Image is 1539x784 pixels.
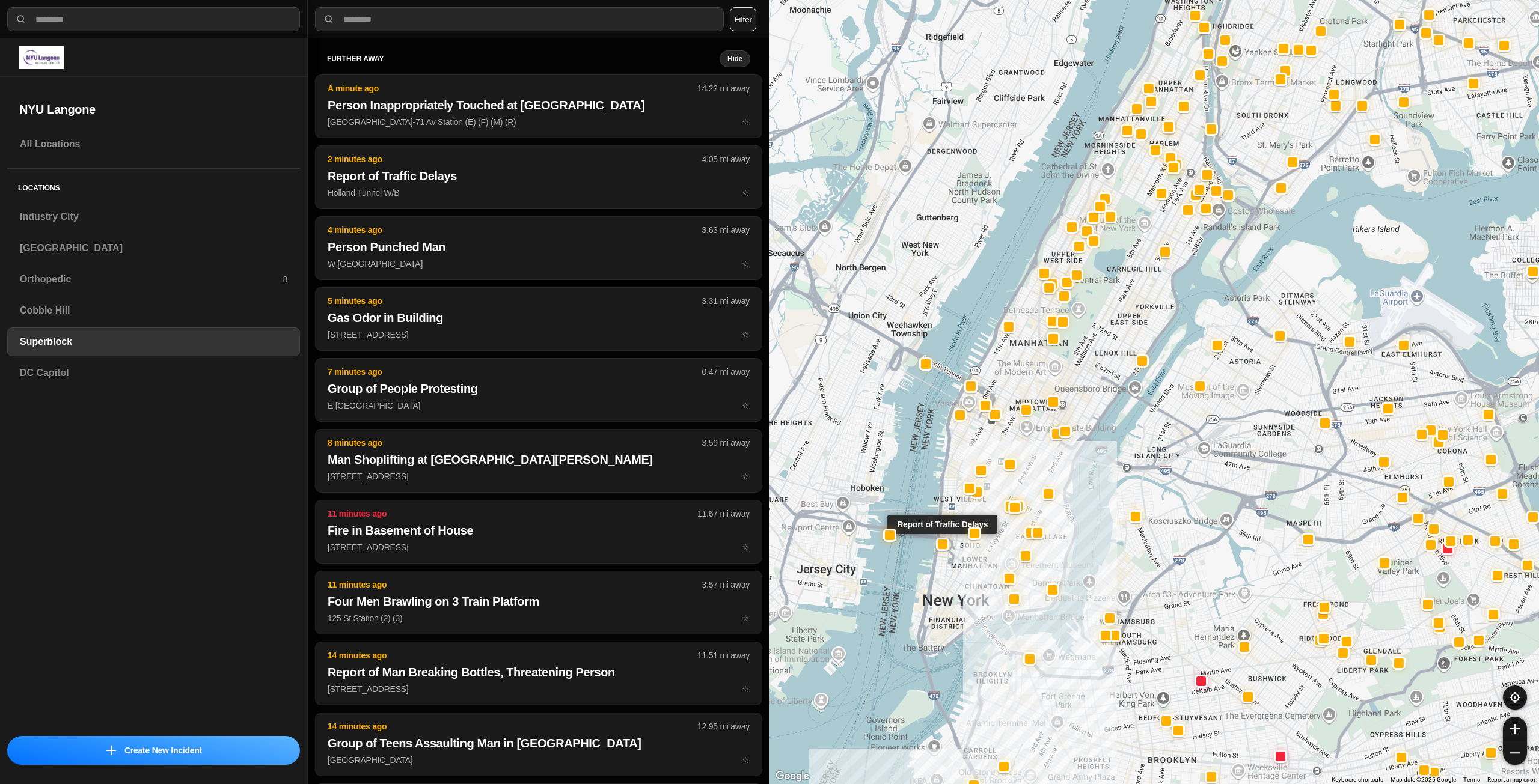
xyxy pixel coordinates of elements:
p: 11.51 mi away [697,649,750,661]
p: 3.57 mi away [702,579,750,591]
p: 14.22 mi away [697,82,750,94]
a: 8 minutes ago3.59 mi awayMan Shoplifting at [GEOGRAPHIC_DATA][PERSON_NAME][STREET_ADDRESS]star [315,471,762,481]
p: W [GEOGRAPHIC_DATA] [328,258,750,270]
h5: further away [327,54,720,64]
span: star [742,613,750,623]
a: 2 minutes ago4.05 mi awayReport of Traffic DelaysHolland Tunnel W/Bstar [315,187,762,198]
button: Filter [730,7,756,31]
span: star [742,684,750,694]
p: 8 [283,273,287,285]
h5: Locations [7,169,300,202]
h2: Gas Odor in Building [328,309,750,326]
a: Superblock [7,327,300,356]
a: 7 minutes ago0.47 mi awayGroup of People ProtestingE [GEOGRAPHIC_DATA]star [315,400,762,410]
a: 4 minutes ago3.63 mi awayPerson Punched ManW [GEOGRAPHIC_DATA]star [315,258,762,269]
p: [STREET_ADDRESS] [328,470,750,482]
button: 11 minutes ago11.67 mi awayFire in Basement of House[STREET_ADDRESS]star [315,500,762,564]
p: 8 minutes ago [328,437,702,449]
a: 14 minutes ago12.95 mi awayGroup of Teens Assaulting Man in [GEOGRAPHIC_DATA][GEOGRAPHIC_DATA]star [315,755,762,765]
p: 14 minutes ago [328,649,697,661]
a: Open this area in Google Maps (opens a new window) [773,768,812,784]
a: [GEOGRAPHIC_DATA] [7,234,300,263]
a: DC Capitol [7,359,300,387]
img: logo [19,46,64,69]
span: Map data ©2025 Google [1391,776,1456,783]
p: 11 minutes ago [328,508,697,520]
button: recenter [1503,685,1527,710]
p: [STREET_ADDRESS] [328,329,750,341]
button: 2 minutes ago4.05 mi awayReport of Traffic DelaysHolland Tunnel W/Bstar [315,145,762,209]
a: 5 minutes ago3.31 mi awayGas Odor in Building[STREET_ADDRESS]star [315,329,762,339]
a: Orthopedic8 [7,265,300,294]
h3: DC Capitol [20,366,287,380]
img: zoom-in [1510,724,1520,734]
a: 14 minutes ago11.51 mi awayReport of Man Breaking Bottles, Threatening Person[STREET_ADDRESS]star [315,684,762,694]
span: star [742,330,750,339]
h2: Man Shoplifting at [GEOGRAPHIC_DATA][PERSON_NAME] [328,451,750,468]
p: 12.95 mi away [697,720,750,732]
span: star [742,755,750,765]
p: 11 minutes ago [328,579,702,591]
h3: Superblock [20,335,287,349]
button: 4 minutes ago3.63 mi awayPerson Punched ManW [GEOGRAPHIC_DATA]star [315,216,762,280]
p: A minute ago [328,82,697,94]
a: Industry City [7,202,300,231]
button: Hide [720,50,750,67]
p: 125 St Station (2) (3) [328,612,750,624]
img: recenter [1510,692,1520,703]
p: [GEOGRAPHIC_DATA] [328,754,750,766]
p: 14 minutes ago [328,720,697,732]
button: zoom-out [1503,741,1527,765]
h2: Report of Traffic Delays [328,168,750,184]
span: star [742,188,750,198]
img: Google [773,768,812,784]
small: Hide [727,54,742,64]
img: zoom-out [1510,748,1520,758]
h3: [GEOGRAPHIC_DATA] [20,241,287,255]
button: zoom-in [1503,717,1527,741]
p: 0.47 mi away [702,366,750,378]
p: 4.05 mi away [702,153,750,165]
div: Report of Traffic Delays [887,515,997,534]
h2: Fire in Basement of House [328,522,750,539]
a: Report a map error [1487,776,1535,783]
p: 3.31 mi away [702,295,750,307]
button: Keyboard shortcuts [1332,776,1383,784]
span: star [742,472,750,481]
img: icon [106,746,116,755]
span: star [742,117,750,127]
h2: Group of Teens Assaulting Man in [GEOGRAPHIC_DATA] [328,735,750,752]
button: iconCreate New Incident [7,736,300,765]
img: search [15,13,27,25]
p: 3.63 mi away [702,224,750,236]
button: 7 minutes ago0.47 mi awayGroup of People ProtestingE [GEOGRAPHIC_DATA]star [315,358,762,422]
a: Terms (opens in new tab) [1463,776,1480,783]
button: 5 minutes ago3.31 mi awayGas Odor in Building[STREET_ADDRESS]star [315,287,762,351]
img: search [323,13,335,25]
h2: Report of Man Breaking Bottles, Threatening Person [328,664,750,681]
h2: Person Inappropriately Touched at [GEOGRAPHIC_DATA] [328,97,750,114]
button: 14 minutes ago11.51 mi awayReport of Man Breaking Bottles, Threatening Person[STREET_ADDRESS]star [315,642,762,705]
a: 11 minutes ago3.57 mi awayFour Men Brawling on 3 Train Platform125 St Station (2) (3)star [315,613,762,623]
h3: Orthopedic [20,272,283,287]
p: 11.67 mi away [697,508,750,520]
h3: Industry City [20,210,287,224]
p: Create New Incident [124,744,202,756]
a: A minute ago14.22 mi awayPerson Inappropriately Touched at [GEOGRAPHIC_DATA][GEOGRAPHIC_DATA]-71 ... [315,117,762,127]
a: 11 minutes ago11.67 mi awayFire in Basement of House[STREET_ADDRESS]star [315,542,762,552]
button: 11 minutes ago3.57 mi awayFour Men Brawling on 3 Train Platform125 St Station (2) (3)star [315,571,762,634]
a: All Locations [7,130,300,159]
p: Holland Tunnel W/B [328,187,750,199]
button: A minute ago14.22 mi awayPerson Inappropriately Touched at [GEOGRAPHIC_DATA][GEOGRAPHIC_DATA]-71 ... [315,74,762,138]
span: star [742,259,750,269]
p: 3.59 mi away [702,437,750,449]
h3: All Locations [20,137,287,151]
p: [GEOGRAPHIC_DATA]-71 Av Station (E) (F) (M) (R) [328,116,750,128]
button: Report of Traffic Delays [936,538,949,551]
p: 4 minutes ago [328,224,702,236]
p: E [GEOGRAPHIC_DATA] [328,400,750,412]
p: 5 minutes ago [328,295,702,307]
p: 7 minutes ago [328,366,702,378]
button: 8 minutes ago3.59 mi awayMan Shoplifting at [GEOGRAPHIC_DATA][PERSON_NAME][STREET_ADDRESS]star [315,429,762,493]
